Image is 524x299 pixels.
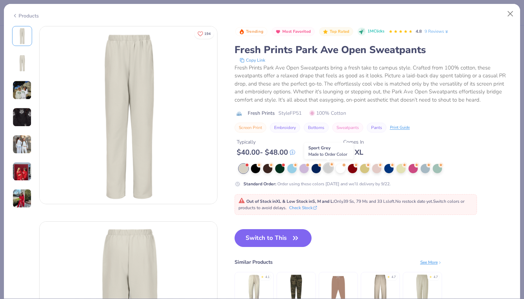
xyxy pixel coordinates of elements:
span: 1M Clicks [368,29,384,35]
span: Fresh Prints [248,109,275,117]
img: brand logo [235,111,244,117]
button: Check Stock [289,205,317,211]
div: Typically [237,138,295,146]
img: Back [14,55,31,72]
button: Pants [367,123,386,133]
img: Most Favorited sort [275,29,281,35]
div: See More [420,259,442,266]
span: Style FP51 [278,109,302,117]
img: User generated content [12,108,32,127]
div: ★ [429,275,432,278]
img: Trending sort [239,29,245,35]
div: Products [12,12,39,20]
div: Similar Products [235,258,273,266]
img: Top Rated sort [323,29,328,35]
strong: & Low Stock in S, M and L : [282,199,334,204]
div: 4.7 [433,275,438,280]
button: Like [194,29,214,39]
button: Embroidery [270,123,300,133]
a: 9 Reviews [425,28,449,35]
strong: Standard Order : [243,181,276,187]
img: User generated content [12,81,32,100]
div: 4.8 Stars [389,26,413,37]
span: Made to Order Color [308,151,347,157]
div: ★ [261,275,264,278]
button: Switch to This [235,229,312,247]
span: Only 39 Ss, 79 Ms and 33 Ls left. Switch colors or products to avoid delays. [238,199,464,211]
span: 4.8 [416,29,422,34]
div: Fresh Prints Park Ave Open Sweatpants [235,43,512,57]
button: Close [504,7,517,21]
div: $ 40.00 - $ 48.00 [237,148,295,157]
span: No restock date yet. [395,199,433,204]
span: Most Favorited [282,30,311,33]
span: 100% Cotton [309,109,346,117]
div: Fresh Prints Park Ave Open Sweatpants bring a fresh take to campus style. Crafted from 100% cotto... [235,64,512,104]
button: Badge Button [319,27,353,36]
button: Sweatpants [332,123,363,133]
div: 4.7 [391,275,396,280]
span: Top Rated [330,30,350,33]
img: User generated content [12,162,32,181]
img: User generated content [12,189,32,208]
img: Front [14,27,31,45]
div: Comes In [343,138,364,146]
div: ★ [387,275,390,278]
div: Order using these colors [DATE] and we’ll delivery by 9/22. [243,181,391,187]
span: 194 [204,32,211,36]
img: Front [40,26,217,204]
div: Print Guide [390,125,410,131]
button: copy to clipboard [237,57,267,64]
span: Trending [246,30,263,33]
button: Screen Print [235,123,266,133]
div: Sport Grey [304,143,354,159]
img: User generated content [12,135,32,154]
strong: Out of Stock in XL [246,199,282,204]
div: 4.1 [265,275,269,280]
button: Badge Button [235,27,267,36]
button: Bottoms [304,123,329,133]
button: Badge Button [272,27,315,36]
